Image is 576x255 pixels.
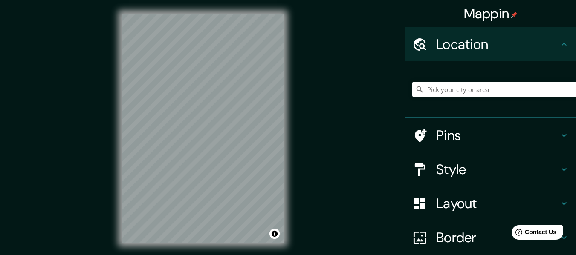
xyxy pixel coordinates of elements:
div: Style [405,152,576,186]
div: Pins [405,118,576,152]
iframe: Help widget launcher [500,222,567,246]
canvas: Map [122,14,284,243]
div: Border [405,221,576,255]
h4: Mappin [464,5,518,22]
h4: Style [436,161,559,178]
h4: Border [436,229,559,246]
h4: Location [436,36,559,53]
img: pin-icon.png [511,11,518,18]
h4: Layout [436,195,559,212]
div: Location [405,27,576,61]
div: Layout [405,186,576,221]
input: Pick your city or area [412,82,576,97]
button: Toggle attribution [269,229,280,239]
h4: Pins [436,127,559,144]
